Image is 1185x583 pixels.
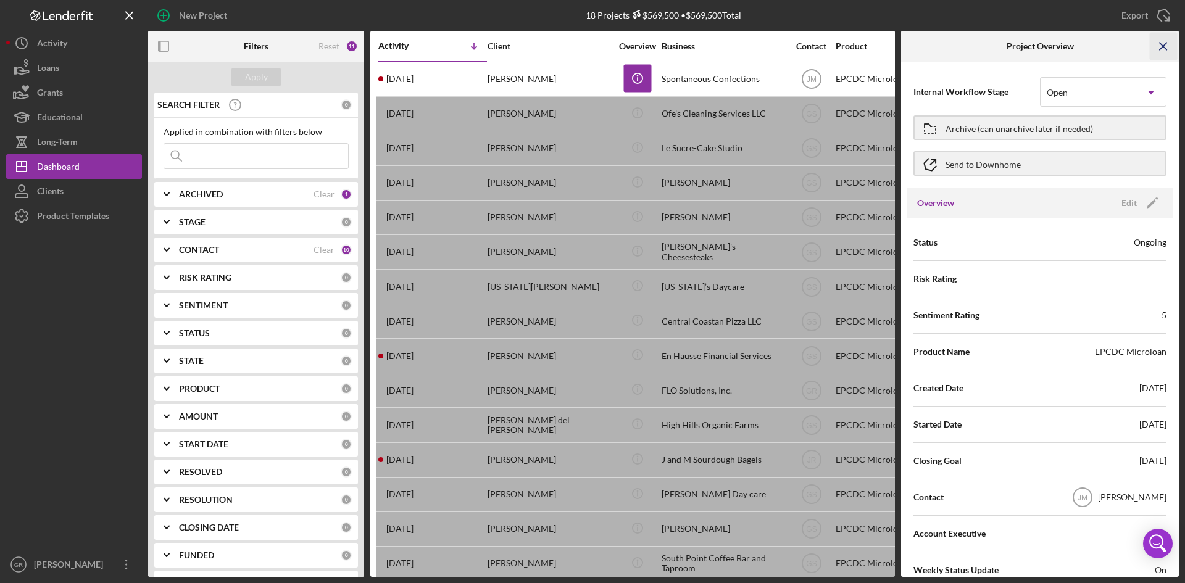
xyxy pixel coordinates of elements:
[488,270,611,303] div: [US_STATE][PERSON_NAME]
[806,110,817,118] text: GS
[386,212,414,222] time: 2025-08-28 20:25
[341,439,352,450] div: 0
[245,68,268,86] div: Apply
[913,382,963,394] span: Created Date
[806,490,817,499] text: GS
[662,236,785,268] div: [PERSON_NAME]'s Cheesesteaks
[341,244,352,255] div: 10
[913,491,944,503] span: Contact
[37,56,59,83] div: Loans
[1047,88,1068,97] div: Open
[806,421,817,430] text: GS
[179,273,231,283] b: RISK RATING
[179,467,222,477] b: RESOLVED
[1007,41,1074,51] b: Project Overview
[6,56,142,80] a: Loans
[341,383,352,394] div: 0
[913,115,1166,140] button: Archive (can unarchive later if needed)
[1162,309,1166,321] div: 5
[488,408,611,441] div: [PERSON_NAME] del [PERSON_NAME]
[386,178,414,188] time: 2025-09-01 22:14
[662,547,785,580] div: South Point Coffee Bar and Taproom
[37,204,109,231] div: Product Templates
[6,204,142,228] button: Product Templates
[836,374,959,407] div: EPCDC Microloan
[341,99,352,110] div: 0
[37,130,78,157] div: Long-Term
[341,272,352,283] div: 0
[662,41,785,51] div: Business
[386,351,414,361] time: 2025-08-07 21:53
[662,270,785,303] div: [US_STATE]’s Daycare
[662,201,785,234] div: [PERSON_NAME]
[346,40,358,52] div: 11
[913,527,986,540] span: Account Executive
[1139,418,1166,431] div: [DATE]
[836,270,959,303] div: EPCDC Microloan
[179,495,233,505] b: RESOLUTION
[386,316,414,326] time: 2025-08-08 01:03
[179,245,219,255] b: CONTACT
[37,105,83,133] div: Educational
[806,213,817,222] text: GS
[244,41,268,51] b: Filters
[488,236,611,268] div: [PERSON_NAME]
[488,201,611,234] div: [PERSON_NAME]
[179,328,210,338] b: STATUS
[488,478,611,511] div: [PERSON_NAME]
[386,489,414,499] time: 2025-03-11 17:28
[662,305,785,337] div: Central Coastan Pizza LLC
[630,10,679,20] div: $569,500
[386,386,414,395] time: 2025-07-09 18:09
[341,328,352,339] div: 0
[913,564,999,576] span: Weekly Status Update
[662,374,785,407] div: FLO Solutions, Inc.
[341,494,352,505] div: 0
[318,41,339,51] div: Reset
[1139,382,1166,394] div: [DATE]
[662,339,785,372] div: En Hausse Financial Services
[662,132,785,165] div: Le Sucre-Cake Studio
[836,305,959,337] div: EPCDC Microloan
[913,455,962,467] span: Closing Goal
[836,97,959,130] div: EPCDC Microloan
[37,31,67,59] div: Activity
[836,236,959,268] div: EPCDC Microloan
[488,63,611,96] div: [PERSON_NAME]
[806,352,817,360] text: GS
[488,547,611,580] div: [PERSON_NAME]
[662,444,785,476] div: J and M Sourdough Bagels
[341,550,352,561] div: 0
[836,201,959,234] div: EPCDC Microloan
[807,75,817,84] text: JM
[917,197,954,209] h3: Overview
[806,248,817,257] text: GS
[913,86,1040,98] span: Internal Workflow Stage
[37,80,63,108] div: Grants
[913,151,1166,176] button: Send to Downhome
[314,245,335,255] div: Clear
[386,109,414,118] time: 2025-09-25 22:41
[946,117,1093,139] div: Archive (can unarchive later if needed)
[662,167,785,199] div: [PERSON_NAME]
[37,179,64,207] div: Clients
[1143,529,1173,558] div: Open Intercom Messenger
[179,550,214,560] b: FUNDED
[231,68,281,86] button: Apply
[6,105,142,130] button: Educational
[1139,455,1166,467] div: [DATE]
[836,513,959,545] div: EPCDC Microloan
[836,339,959,372] div: EPCDC Microloan
[836,547,959,580] div: EPCDC Microloan
[488,167,611,199] div: [PERSON_NAME]
[386,455,414,465] time: 2025-05-19 22:11
[179,189,223,199] b: ARCHIVED
[341,466,352,478] div: 0
[662,513,785,545] div: [PERSON_NAME]
[6,80,142,105] button: Grants
[1155,564,1166,576] span: On
[662,408,785,441] div: High Hills Organic Farms
[386,247,414,257] time: 2025-08-23 05:05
